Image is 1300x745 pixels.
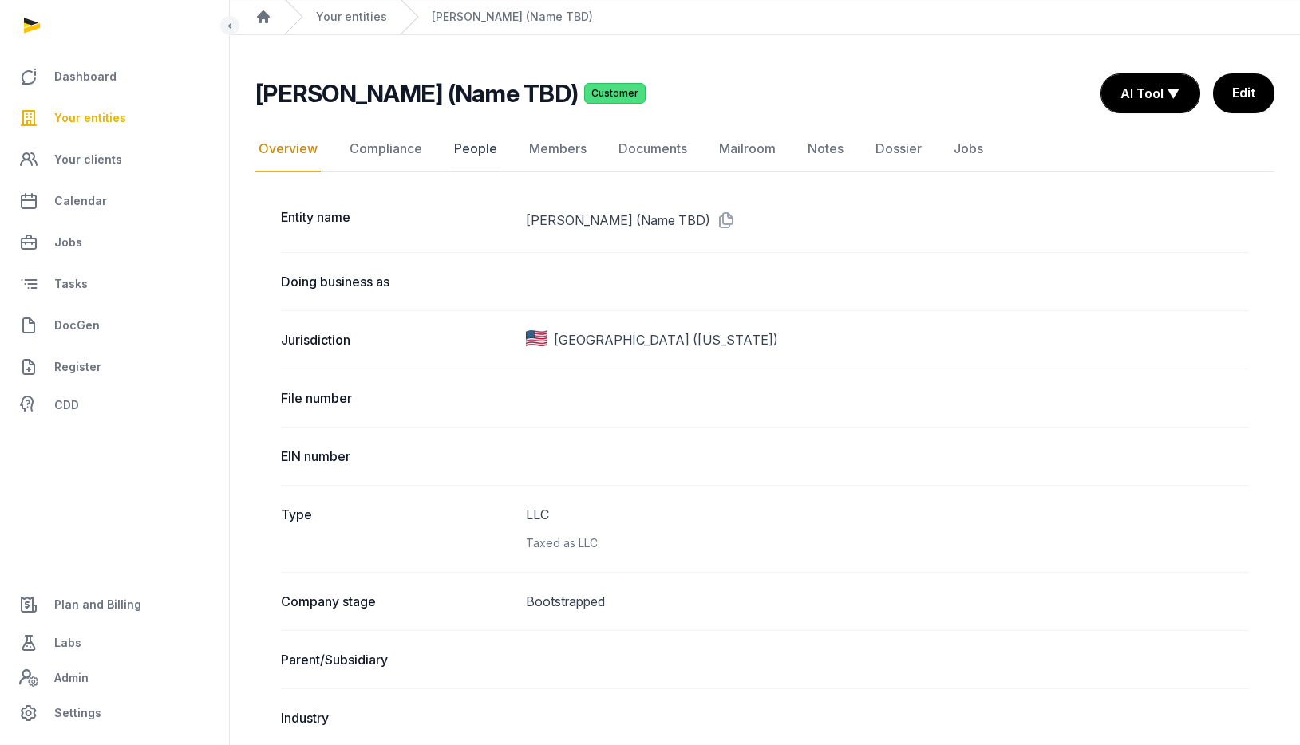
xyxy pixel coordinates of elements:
[281,650,513,669] dt: Parent/Subsidiary
[13,662,216,694] a: Admin
[54,316,100,335] span: DocGen
[54,704,101,723] span: Settings
[54,67,117,86] span: Dashboard
[281,708,513,727] dt: Industry
[526,505,1249,553] dd: LLC
[804,126,847,172] a: Notes
[281,330,513,349] dt: Jurisdiction
[872,126,925,172] a: Dossier
[615,126,690,172] a: Documents
[950,126,986,172] a: Jobs
[584,83,646,104] span: Customer
[281,272,513,291] dt: Doing business as
[54,191,107,211] span: Calendar
[54,233,82,252] span: Jobs
[54,274,88,294] span: Tasks
[13,694,216,732] a: Settings
[526,534,1249,553] div: Taxed as LLC
[1101,74,1199,112] button: AI Tool ▼
[526,207,1249,233] dd: [PERSON_NAME] (Name TBD)
[346,126,425,172] a: Compliance
[281,388,513,408] dt: File number
[716,126,779,172] a: Mailroom
[13,182,216,220] a: Calendar
[54,357,101,376] span: Register
[255,79,578,108] h2: [PERSON_NAME] (Name TBD)
[281,207,513,233] dt: Entity name
[554,330,778,349] span: [GEOGRAPHIC_DATA] ([US_STATE])
[432,9,593,25] a: [PERSON_NAME] (Name TBD)
[13,389,216,421] a: CDD
[13,99,216,137] a: Your entities
[255,126,321,172] a: Overview
[281,447,513,466] dt: EIN number
[13,223,216,262] a: Jobs
[526,126,590,172] a: Members
[1213,73,1274,113] a: Edit
[54,668,89,688] span: Admin
[13,265,216,303] a: Tasks
[13,57,216,96] a: Dashboard
[13,624,216,662] a: Labs
[13,348,216,386] a: Register
[255,126,1274,172] nav: Tabs
[281,592,513,611] dt: Company stage
[281,505,513,553] dt: Type
[13,140,216,179] a: Your clients
[316,9,387,25] a: Your entities
[54,108,126,128] span: Your entities
[54,595,141,614] span: Plan and Billing
[54,633,81,652] span: Labs
[54,396,79,415] span: CDD
[451,126,500,172] a: People
[13,585,216,624] a: Plan and Billing
[13,306,216,345] a: DocGen
[526,592,1249,611] dd: Bootstrapped
[54,150,122,169] span: Your clients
